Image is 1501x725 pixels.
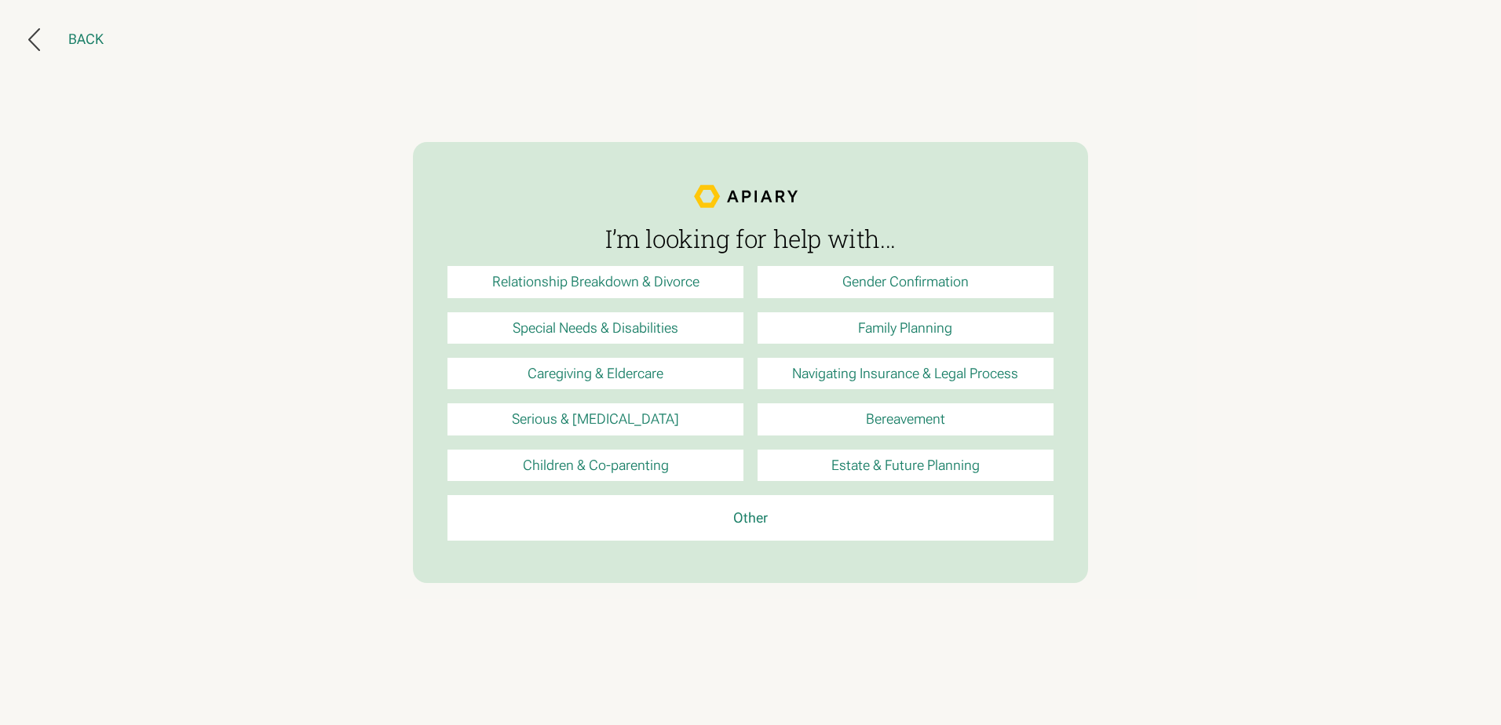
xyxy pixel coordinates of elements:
[68,31,104,48] div: Back
[447,225,1053,253] h3: I’m looking for help with...
[447,358,743,389] a: Caregiving & Eldercare
[758,358,1054,389] a: Navigating Insurance & Legal Process
[447,495,1053,541] a: Other
[28,28,104,51] button: Back
[447,312,743,344] a: Special Needs & Disabilities
[447,403,743,435] a: Serious & [MEDICAL_DATA]
[447,266,743,297] a: Relationship Breakdown & Divorce
[758,312,1054,344] a: Family Planning
[447,450,743,481] a: Children & Co-parenting
[758,450,1054,481] a: Estate & Future Planning
[758,403,1054,435] a: Bereavement
[758,266,1054,297] a: Gender Confirmation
